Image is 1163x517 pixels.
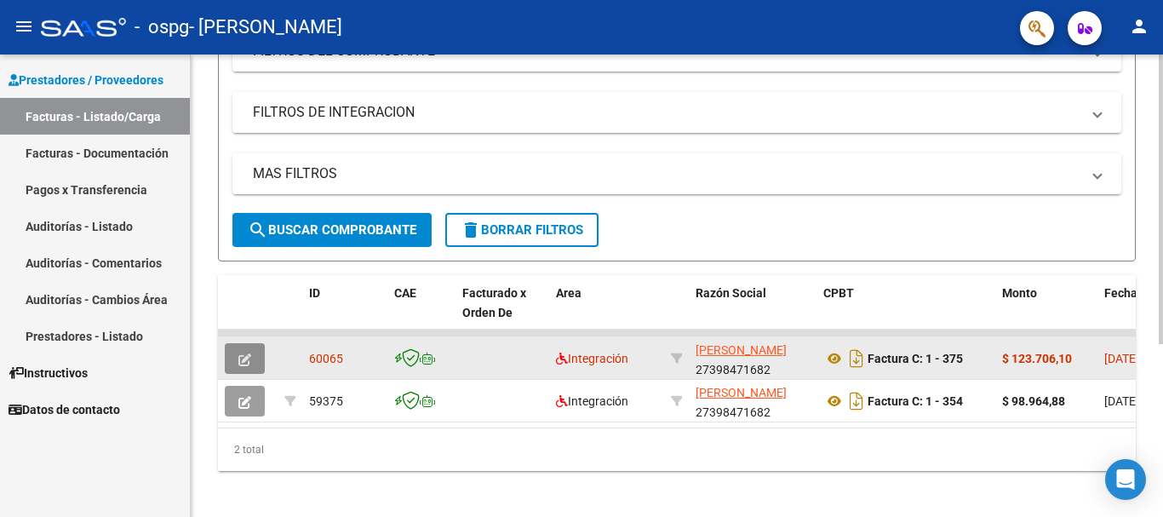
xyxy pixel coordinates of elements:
[248,220,268,240] mat-icon: search
[1002,352,1072,365] strong: $ 123.706,10
[816,275,995,350] datatable-header-cell: CPBT
[248,222,416,238] span: Buscar Comprobante
[1105,459,1146,500] div: Open Intercom Messenger
[309,286,320,300] span: ID
[9,364,88,382] span: Instructivos
[556,286,581,300] span: Area
[14,16,34,37] mat-icon: menu
[455,275,549,350] datatable-header-cell: Facturado x Orden De
[462,286,526,319] span: Facturado x Orden De
[845,388,868,415] i: Descargar documento
[995,275,1097,350] datatable-header-cell: Monto
[135,9,189,46] span: - ospg
[696,341,810,376] div: 27398471682
[189,9,342,46] span: - [PERSON_NAME]
[309,394,343,408] span: 59375
[696,343,787,357] span: [PERSON_NAME]
[461,220,481,240] mat-icon: delete
[845,345,868,372] i: Descargar documento
[9,400,120,419] span: Datos de contacto
[1002,286,1037,300] span: Monto
[696,386,787,399] span: [PERSON_NAME]
[302,275,387,350] datatable-header-cell: ID
[232,92,1121,133] mat-expansion-panel-header: FILTROS DE INTEGRACION
[445,213,599,247] button: Borrar Filtros
[9,71,163,89] span: Prestadores / Proveedores
[232,213,432,247] button: Buscar Comprobante
[868,352,963,365] strong: Factura C: 1 - 375
[232,153,1121,194] mat-expansion-panel-header: MAS FILTROS
[387,275,455,350] datatable-header-cell: CAE
[218,428,1136,471] div: 2 total
[253,164,1080,183] mat-panel-title: MAS FILTROS
[549,275,664,350] datatable-header-cell: Area
[1002,394,1065,408] strong: $ 98.964,88
[696,286,766,300] span: Razón Social
[1104,394,1139,408] span: [DATE]
[461,222,583,238] span: Borrar Filtros
[1129,16,1149,37] mat-icon: person
[696,383,810,419] div: 27398471682
[556,352,628,365] span: Integración
[689,275,816,350] datatable-header-cell: Razón Social
[823,286,854,300] span: CPBT
[868,394,963,408] strong: Factura C: 1 - 354
[394,286,416,300] span: CAE
[309,352,343,365] span: 60065
[556,394,628,408] span: Integración
[253,103,1080,122] mat-panel-title: FILTROS DE INTEGRACION
[1104,352,1139,365] span: [DATE]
